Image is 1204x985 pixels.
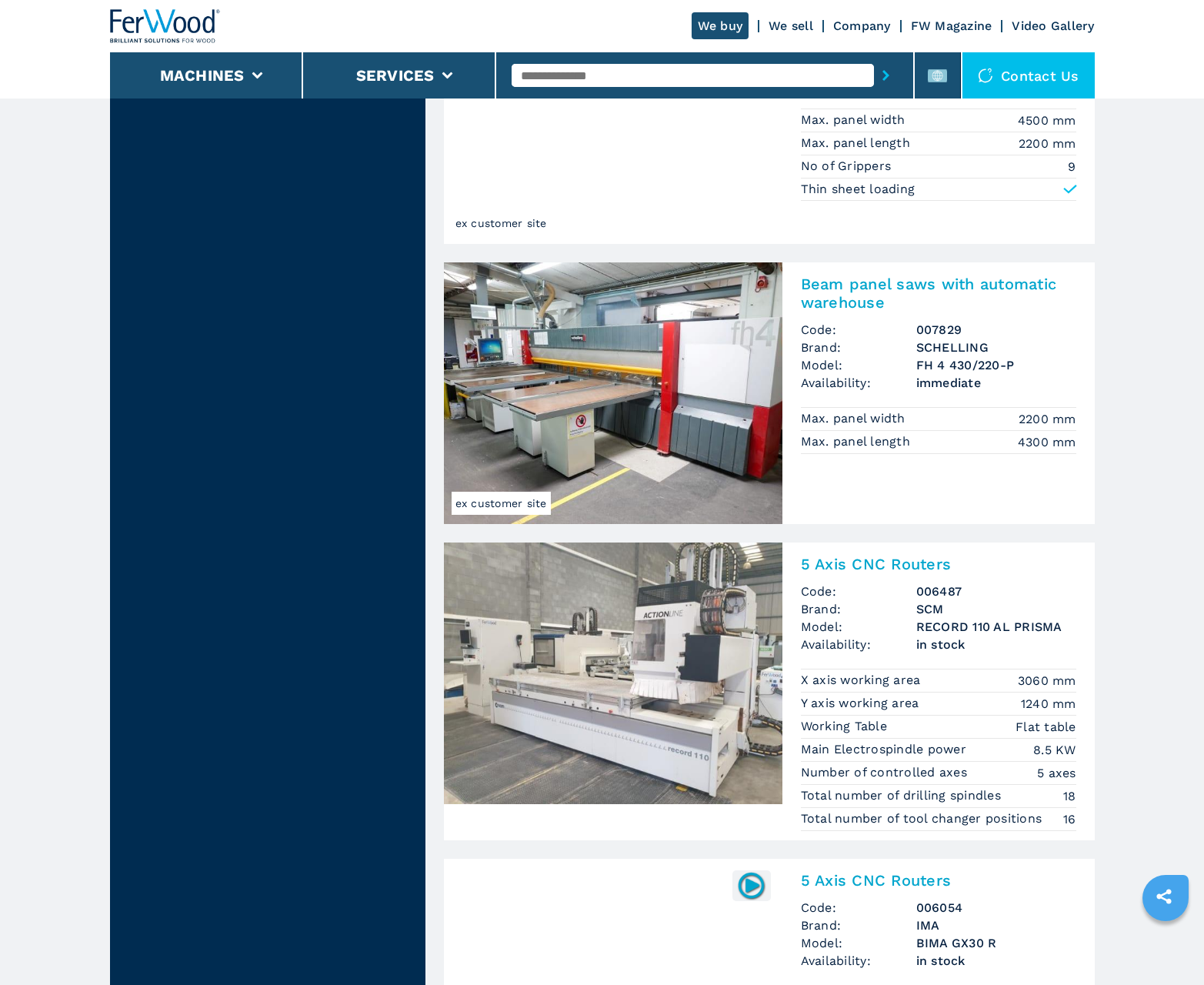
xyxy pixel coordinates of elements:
[444,543,1095,840] a: 5 Axis CNC Routers SCM RECORD 110 AL PRISMA5 Axis CNC RoutersCode:006487Brand:SCMModel:RECORD 110...
[916,934,1076,952] h3: BIMA GX30 R
[452,492,551,515] span: ex customer site
[801,181,916,198] p: Thin sheet loading
[1145,877,1183,916] a: sharethis
[801,672,925,689] p: X axis working area
[916,952,1076,970] span: in stock
[801,618,916,636] span: Model:
[801,764,972,781] p: Number of controlled axes
[916,339,1076,356] h3: SCHELLING
[801,339,916,356] span: Brand:
[833,18,891,33] a: Company
[736,870,766,900] img: 006054
[1068,158,1076,175] em: 9
[916,321,1076,339] h3: 007829
[1012,18,1094,33] a: Video Gallery
[801,555,1076,573] h2: 5 Axis CNC Routers
[916,917,1076,934] h3: IMA
[916,899,1076,917] h3: 006054
[692,12,749,39] a: We buy
[1018,112,1076,129] em: 4500 mm
[452,212,551,235] span: ex customer site
[801,718,892,735] p: Working Table
[1033,741,1076,759] em: 8.5 KW
[1139,916,1192,973] iframe: Chat
[911,18,992,33] a: FW Magazine
[801,583,916,600] span: Code:
[801,433,915,450] p: Max. panel length
[801,275,1076,312] h2: Beam panel saws with automatic warehouse
[801,899,916,917] span: Code:
[801,636,916,653] span: Availability:
[801,158,895,175] p: No of Grippers
[916,618,1076,636] h3: RECORD 110 AL PRISMA
[916,600,1076,618] h3: SCM
[160,66,245,85] button: Machines
[801,810,1046,827] p: Total number of tool changer positions
[962,52,1095,98] div: Contact us
[874,58,898,93] button: submit-button
[1019,135,1076,152] em: 2200 mm
[444,543,782,804] img: 5 Axis CNC Routers SCM RECORD 110 AL PRISMA
[801,410,909,427] p: Max. panel width
[916,374,1076,392] span: immediate
[801,871,1076,890] h2: 5 Axis CNC Routers
[1063,787,1076,805] em: 18
[444,262,782,524] img: Beam panel saws with automatic warehouse SCHELLING FH 4 430/220-P
[1019,410,1076,428] em: 2200 mm
[801,112,909,129] p: Max. panel width
[916,636,1076,653] span: in stock
[444,262,1095,524] a: Beam panel saws with automatic warehouse SCHELLING FH 4 430/220-Pex customer siteBeam panel saws ...
[801,695,923,712] p: Y axis working area
[801,934,916,952] span: Model:
[801,374,916,392] span: Availability:
[1037,764,1076,782] em: 5 axes
[1018,433,1076,451] em: 4300 mm
[801,135,915,152] p: Max. panel length
[801,917,916,934] span: Brand:
[1063,810,1076,828] em: 16
[801,356,916,374] span: Model:
[801,787,1006,804] p: Total number of drilling spindles
[801,741,971,758] p: Main Electrospindle power
[978,68,993,83] img: Contact us
[769,18,813,33] a: We sell
[801,952,916,970] span: Availability:
[801,321,916,339] span: Code:
[801,600,916,618] span: Brand:
[356,66,435,85] button: Services
[1021,695,1076,713] em: 1240 mm
[1016,718,1076,736] em: Flat table
[916,356,1076,374] h3: FH 4 430/220-P
[110,9,221,43] img: Ferwood
[1018,672,1076,689] em: 3060 mm
[916,583,1076,600] h3: 006487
